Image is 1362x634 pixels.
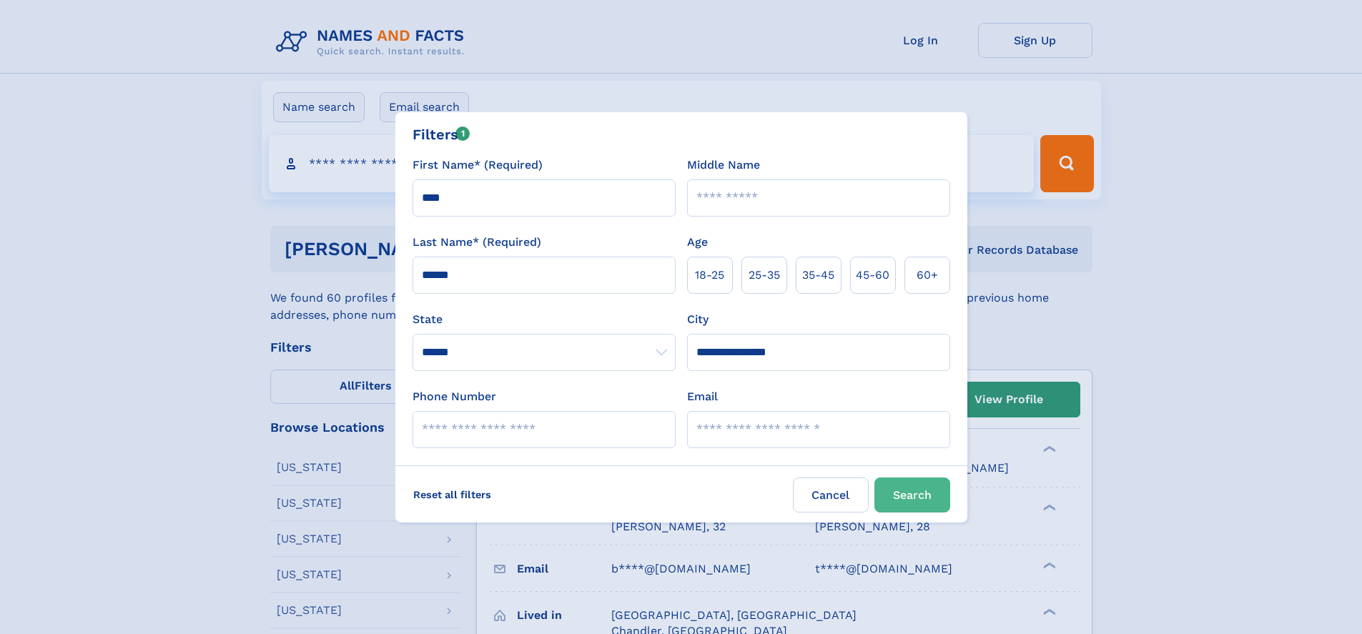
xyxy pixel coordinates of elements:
[695,267,724,284] span: 18‑25
[413,124,470,145] div: Filters
[793,477,869,512] label: Cancel
[413,388,496,405] label: Phone Number
[413,157,543,174] label: First Name* (Required)
[687,388,718,405] label: Email
[856,267,889,284] span: 45‑60
[687,234,708,251] label: Age
[802,267,834,284] span: 35‑45
[874,477,950,512] button: Search
[917,267,938,284] span: 60+
[413,311,676,328] label: State
[404,477,500,512] label: Reset all filters
[687,311,709,328] label: City
[687,157,760,174] label: Middle Name
[749,267,780,284] span: 25‑35
[413,234,541,251] label: Last Name* (Required)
